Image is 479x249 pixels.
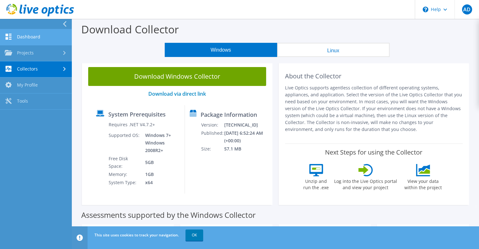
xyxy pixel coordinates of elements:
label: Package Information [201,111,257,118]
td: Free Disk Space: [108,155,140,170]
label: Assessments supported by the Windows Collector [81,212,256,218]
td: Memory: [108,170,140,178]
td: x64 [140,178,180,187]
label: Requires .NET V4.7.2+ [108,122,155,128]
label: Log into the Live Optics portal and view your project [334,176,397,191]
td: Supported OS: [108,131,140,155]
a: OK [185,229,203,241]
td: 5GB [140,155,180,170]
p: Live Optics supports agentless collection of different operating systems, appliances, and applica... [285,84,463,133]
button: Windows [165,43,277,57]
td: 57.1 MB [224,145,270,153]
label: System Prerequisites [108,111,166,117]
label: View your data within the project [401,176,446,191]
td: [TECHNICAL_ID] [224,121,270,129]
td: System Type: [108,178,140,187]
button: Linux [277,43,390,57]
span: AD [462,4,472,14]
a: Download via direct link [148,90,206,97]
label: Download Collector [81,22,179,37]
a: Download Windows Collector [88,67,266,86]
h2: About the Collector [285,72,463,80]
td: [DATE] 6:52:24 AM (+00:00) [224,129,270,145]
label: Next Steps for using the Collector [325,149,422,156]
td: Published: [201,129,224,145]
label: Unzip and run the .exe [302,176,331,191]
svg: \n [423,7,428,12]
td: Version: [201,121,224,129]
span: This site uses cookies to track your navigation. [94,232,179,238]
td: 1GB [140,170,180,178]
td: Size: [201,145,224,153]
td: Windows 7+ Windows 2008R2+ [140,131,180,155]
